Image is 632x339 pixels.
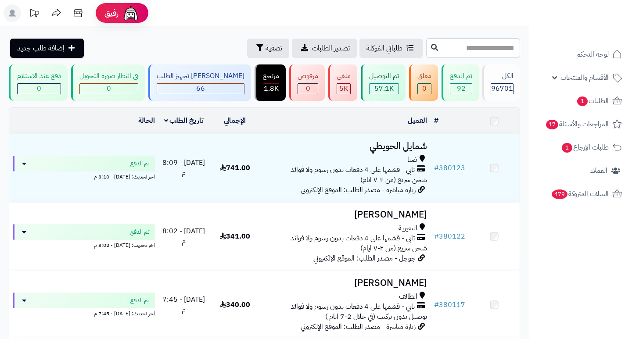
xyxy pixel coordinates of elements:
div: اخر تحديث: [DATE] - 8:02 م [13,240,155,249]
a: المراجعات والأسئلة17 [535,114,627,135]
span: تابي - قسّمها على 4 دفعات بدون رسوم ولا فوائد [291,233,415,243]
span: العملاء [590,164,607,177]
div: اخر تحديث: [DATE] - 7:45 م [13,308,155,318]
span: ضبا [407,155,417,165]
span: 479 [552,189,567,199]
div: 66 [157,84,244,94]
a: مرفوض 0 [287,64,327,101]
div: الكل [491,71,513,81]
a: #380122 [434,231,465,242]
div: معلق [417,71,431,81]
span: 0 [37,83,41,94]
div: مرفوض [298,71,318,81]
span: 17 [546,120,558,129]
span: توصيل بدون تركيب (في خلال 2-7 ايام ) [325,311,427,322]
span: السلات المتروكة [551,188,609,200]
span: 66 [196,83,205,94]
span: طلباتي المُوكلة [366,43,402,54]
div: ملغي [337,71,351,81]
div: تم الدفع [450,71,472,81]
a: في انتظار صورة التحويل 0 [69,64,147,101]
a: العميل [408,115,427,126]
span: 0 [306,83,310,94]
span: رفيق [104,8,118,18]
span: 57.1K [374,83,394,94]
span: [DATE] - 8:09 م [162,157,205,178]
span: شحن سريع (من ٢-٧ ايام) [360,243,427,253]
div: مرتجع [263,71,279,81]
span: 1 [562,143,572,153]
a: مرتجع 1.8K [253,64,287,101]
div: 92 [450,84,472,94]
span: 0 [107,83,111,94]
span: المراجعات والأسئلة [545,118,609,130]
a: طلبات الإرجاع1 [535,137,627,158]
a: # [434,115,438,126]
span: زيارة مباشرة - مصدر الطلب: الموقع الإلكتروني [301,321,416,332]
button: تصفية [247,39,289,58]
span: 341.00 [220,231,250,242]
span: الطلبات [576,95,609,107]
span: 741.00 [220,163,250,173]
a: العملاء [535,160,627,181]
a: #380117 [434,300,465,310]
span: # [434,231,439,242]
span: تم الدفع [130,159,150,168]
span: تابي - قسّمها على 4 دفعات بدون رسوم ولا فوائد [291,165,415,175]
span: 96701 [491,83,513,94]
span: [DATE] - 8:02 م [162,226,205,246]
a: لوحة التحكم [535,44,627,65]
a: تم الدفع 92 [440,64,481,101]
span: إضافة طلب جديد [17,43,65,54]
span: تم الدفع [130,296,150,305]
span: زيارة مباشرة - مصدر الطلب: الموقع الإلكتروني [301,185,416,195]
img: ai-face.png [122,4,140,22]
span: 92 [457,83,466,94]
span: تصفية [266,43,282,54]
a: السلات المتروكة479 [535,183,627,204]
h3: [PERSON_NAME] [264,278,427,288]
a: تاريخ الطلب [164,115,204,126]
a: ملغي 5K [327,64,359,101]
span: 1.8K [264,83,279,94]
a: تصدير الطلبات [292,39,357,58]
a: معلق 0 [407,64,440,101]
span: جوجل - مصدر الطلب: الموقع الإلكتروني [313,253,416,264]
span: تصدير الطلبات [312,43,350,54]
div: [PERSON_NAME] تجهيز الطلب [157,71,244,81]
span: 1 [577,96,588,106]
div: 1847 [263,84,279,94]
span: طلبات الإرجاع [561,141,609,153]
span: تم الدفع [130,228,150,236]
div: 0 [80,84,138,94]
span: الطائف [399,292,417,302]
span: 5K [339,83,348,94]
span: شحن سريع (من ٢-٧ ايام) [360,175,427,185]
a: الإجمالي [224,115,246,126]
a: تم التوصيل 57.1K [359,64,407,101]
span: # [434,163,439,173]
a: الحالة [138,115,155,126]
div: تم التوصيل [369,71,399,81]
a: دفع عند الاستلام 0 [7,64,69,101]
span: لوحة التحكم [576,48,609,61]
a: الكل96701 [481,64,522,101]
a: #380123 [434,163,465,173]
div: 0 [298,84,318,94]
div: 0 [18,84,61,94]
div: دفع عند الاستلام [17,71,61,81]
a: تحديثات المنصة [23,4,45,24]
span: 0 [422,83,427,94]
a: طلباتي المُوكلة [359,39,423,58]
span: # [434,300,439,310]
h3: [PERSON_NAME] [264,210,427,220]
div: 57060 [370,84,399,94]
span: الأقسام والمنتجات [560,71,609,84]
span: تابي - قسّمها على 4 دفعات بدون رسوم ولا فوائد [291,302,415,312]
h3: شمايل الحويطي [264,141,427,151]
a: الطلبات1 [535,90,627,111]
div: اخر تحديث: [DATE] - 8:10 م [13,171,155,181]
img: logo-2.png [572,22,624,41]
span: 340.00 [220,300,250,310]
div: في انتظار صورة التحويل [79,71,138,81]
